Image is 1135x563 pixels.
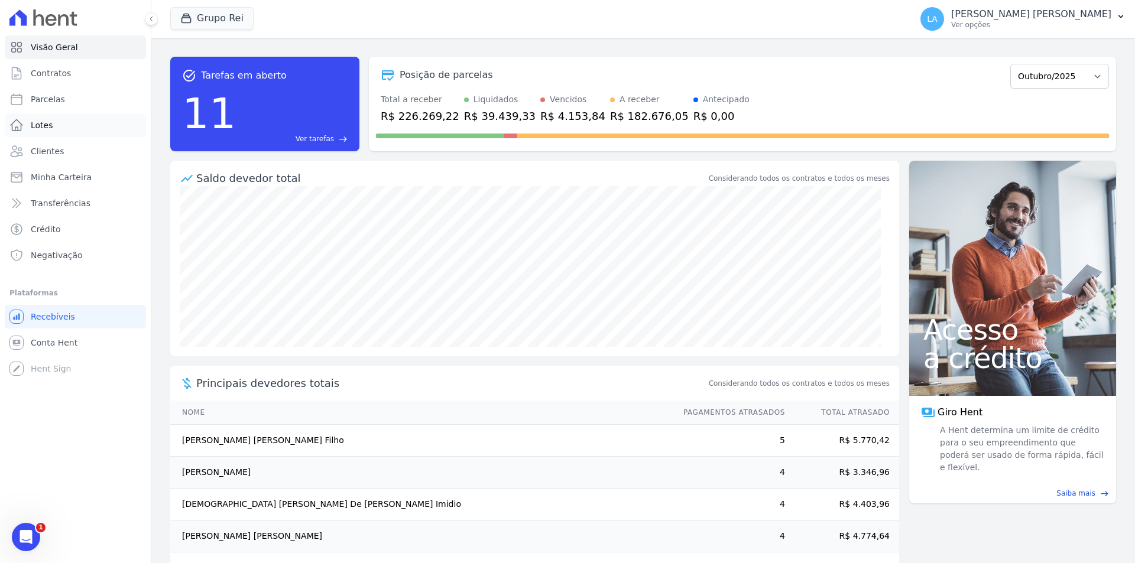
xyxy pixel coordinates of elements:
button: LA [PERSON_NAME] [PERSON_NAME] Ver opções [911,2,1135,35]
a: Visão Geral [5,35,146,59]
td: [PERSON_NAME] [PERSON_NAME] [170,520,672,552]
span: A Hent determina um limite de crédito para o seu empreendimento que poderá ser usado de forma ráp... [938,424,1104,474]
span: 1 [36,523,46,532]
a: Recebíveis [5,305,146,328]
div: 11 [182,83,236,144]
span: task_alt [182,69,196,83]
iframe: Intercom live chat [12,523,40,551]
span: Parcelas [31,93,65,105]
a: Negativação [5,243,146,267]
div: R$ 182.676,05 [610,108,689,124]
td: 4 [672,489,786,520]
span: Giro Hent [938,405,982,419]
div: Vencidos [550,93,586,106]
span: Contratos [31,67,71,79]
div: Posição de parcelas [400,68,493,82]
a: Conta Hent [5,331,146,354]
td: [PERSON_NAME] [PERSON_NAME] Filho [170,425,672,457]
span: Lotes [31,119,53,131]
div: Total a receber [381,93,459,106]
div: Plataformas [9,286,141,300]
div: Antecipado [703,93,750,106]
span: Conta Hent [31,337,77,349]
div: Considerando todos os contratos e todos os meses [709,173,890,184]
a: Clientes [5,139,146,163]
span: Considerando todos os contratos e todos os meses [709,378,890,389]
span: Negativação [31,249,83,261]
td: [DEMOGRAPHIC_DATA] [PERSON_NAME] De [PERSON_NAME] Imidio [170,489,672,520]
div: A receber [620,93,660,106]
span: Principais devedores totais [196,375,706,391]
div: R$ 4.153,84 [540,108,605,124]
span: Recebíveis [31,311,75,323]
span: Visão Geral [31,41,78,53]
span: Crédito [31,223,61,235]
span: Acesso [923,315,1102,344]
a: Minha Carteira [5,165,146,189]
span: Transferências [31,197,90,209]
td: R$ 4.403,96 [786,489,899,520]
div: Liquidados [474,93,518,106]
span: a crédito [923,344,1102,372]
a: Transferências [5,191,146,215]
p: [PERSON_NAME] [PERSON_NAME] [951,8,1111,20]
span: east [1100,489,1109,498]
a: Saiba mais east [916,488,1109,499]
a: Parcelas [5,87,146,111]
div: R$ 39.439,33 [464,108,536,124]
span: Ver tarefas [296,134,334,144]
a: Crédito [5,217,146,241]
td: [PERSON_NAME] [170,457,672,489]
td: R$ 3.346,96 [786,457,899,489]
td: R$ 5.770,42 [786,425,899,457]
td: 4 [672,520,786,552]
a: Contratos [5,61,146,85]
th: Pagamentos Atrasados [672,401,786,425]
span: LA [927,15,938,23]
a: Ver tarefas east [241,134,348,144]
span: east [339,135,348,144]
div: Saldo devedor total [196,170,706,186]
td: R$ 4.774,64 [786,520,899,552]
p: Ver opções [951,20,1111,30]
span: Minha Carteira [31,171,92,183]
a: Lotes [5,113,146,137]
span: Tarefas em aberto [201,69,287,83]
div: R$ 0,00 [693,108,750,124]
th: Total Atrasado [786,401,899,425]
span: Saiba mais [1056,488,1095,499]
span: Clientes [31,145,64,157]
td: 5 [672,425,786,457]
button: Grupo Rei [170,7,254,30]
div: R$ 226.269,22 [381,108,459,124]
th: Nome [170,401,672,425]
td: 4 [672,457,786,489]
